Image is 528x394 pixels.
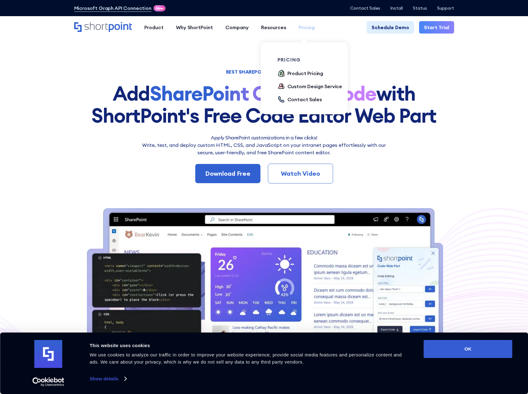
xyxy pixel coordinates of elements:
div: Contact Sales [287,96,322,103]
a: Resources [255,21,292,34]
a: Home [74,22,132,33]
a: Microsoft Graph API Connection [74,4,151,12]
a: Status [413,6,427,11]
a: Start Trial [419,21,454,34]
div: Company [225,24,249,31]
div: Download Free [205,169,250,178]
span: We use cookies to analyze our traffic in order to improve your website experience, provide social... [90,352,402,365]
div: Pricing [299,24,315,31]
a: Product Pricing [278,70,323,78]
a: Support [437,6,454,11]
div: This website uses cookies [90,342,410,349]
a: Install [390,6,403,11]
div: Chat-Widget [416,322,528,394]
h1: BEST SHAREPOINT CODE EDITOR [74,70,454,74]
a: Pricing [292,21,321,34]
div: pricing [278,57,347,62]
div: Resources [261,24,286,31]
div: Why ShortPoint [176,24,213,31]
a: Watch Video [268,164,333,183]
a: Company [219,21,255,34]
a: Product [138,21,170,34]
a: Why ShortPoint [170,21,219,34]
h1: Add with ShortPoint's Free Code Editor Web Part [74,83,454,126]
p: Write, test, and deploy custom HTML, CSS, and JavaScript on your intranet pages effortlessly wi﻿t... [138,141,390,156]
button: OK [424,340,512,358]
img: logo [34,340,62,368]
div: Product Pricing [287,70,323,77]
a: Schedule Demo [367,21,414,34]
a: Show details [90,374,126,383]
div: Custom Design Service [287,83,342,90]
div: Watch Video [278,169,323,178]
a: Contact Sales [350,6,380,11]
a: Custom Design Service [278,83,342,91]
h2: Apply SharePoint customizations in a few clicks! [138,134,390,141]
iframe: Chat Widget [416,322,528,394]
div: Product [144,24,164,31]
strong: SharePoint Custom Code [150,81,377,106]
a: Usercentrics Cookiebot - opens in a new window [21,377,75,387]
a: Contact Sales [278,96,322,104]
a: Download Free [195,164,260,183]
